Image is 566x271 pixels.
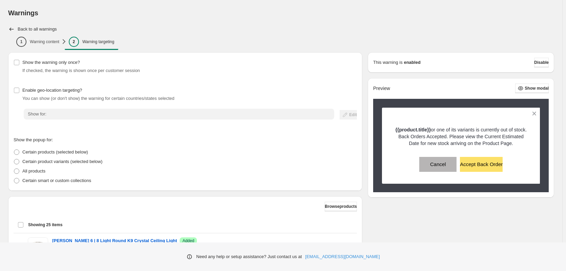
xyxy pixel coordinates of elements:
[534,58,549,67] button: Disable
[373,86,390,91] h2: Preview
[404,59,421,66] strong: enabled
[525,86,549,91] span: Show modal
[22,96,175,101] span: You can show (or don't show) the warning for certain countries/states selected
[82,39,114,44] p: Warning targeting
[373,59,403,66] p: This warning is
[52,237,177,244] a: [PERSON_NAME] 6 | 8 Light Round K9 Crystal Ceiling Light
[8,9,38,17] span: Warnings
[325,204,357,209] span: Browse products
[22,149,88,155] span: Certain products (selected below)
[395,127,431,132] strong: {{product.title}}
[22,88,82,93] span: Enable geo-location targeting?
[28,111,46,116] span: Show for:
[14,137,53,142] span: Show the popup for:
[419,157,457,172] button: Cancel
[28,222,62,228] span: Showing 25 items
[325,202,357,211] button: Browseproducts
[22,60,80,65] span: Show the warning only once?
[22,68,140,73] span: If checked, the warning is shown once per customer session
[22,177,91,184] p: Certain smart or custom collections
[69,37,79,47] div: 2
[305,253,380,260] a: [EMAIL_ADDRESS][DOMAIN_NAME]
[22,168,45,175] p: All products
[460,157,503,172] button: Accept Back Order
[394,126,528,147] p: or one of its variants is currently out of stock. Back Orders Accepted. Please view the Current E...
[18,26,57,32] h2: Back to all warnings
[30,39,59,44] p: Warning content
[16,37,26,47] div: 1
[182,238,194,243] span: Added
[22,159,102,164] span: Certain product variants (selected below)
[515,84,549,93] button: Show modal
[28,237,48,258] img: Dawn 6 | 8 Light Round K9 Crystal Ceiling Light
[534,60,549,65] span: Disable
